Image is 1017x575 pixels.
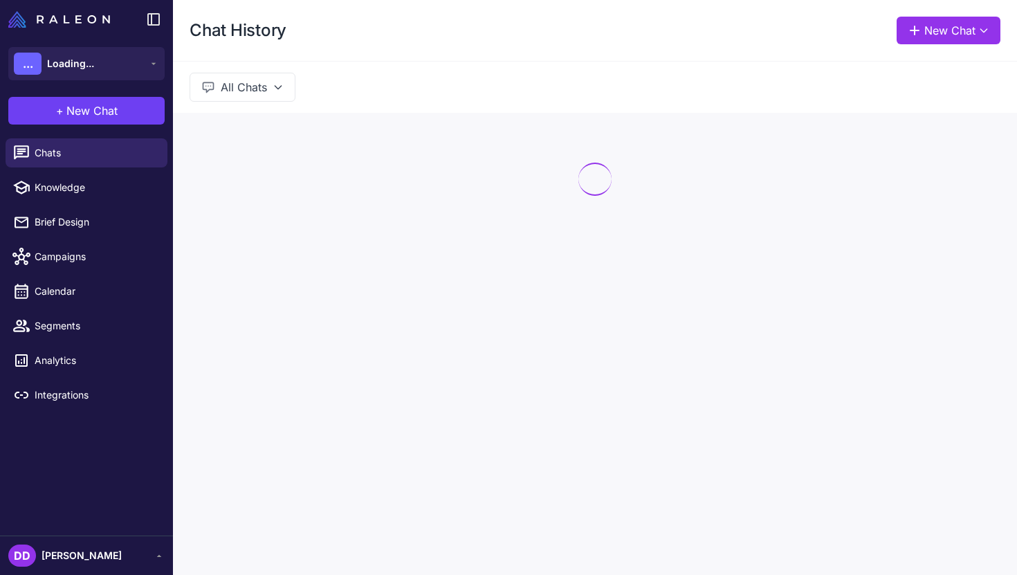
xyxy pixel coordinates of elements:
[8,47,165,80] button: ...Loading...
[35,284,156,299] span: Calendar
[56,102,64,119] span: +
[14,53,42,75] div: ...
[35,180,156,195] span: Knowledge
[190,19,286,42] h1: Chat History
[35,353,156,368] span: Analytics
[47,56,94,71] span: Loading...
[6,138,167,167] a: Chats
[190,73,295,102] button: All Chats
[897,17,1000,44] button: New Chat
[35,145,156,161] span: Chats
[35,215,156,230] span: Brief Design
[8,97,165,125] button: +New Chat
[6,208,167,237] a: Brief Design
[8,545,36,567] div: DD
[6,242,167,271] a: Campaigns
[6,277,167,306] a: Calendar
[35,318,156,334] span: Segments
[8,11,116,28] a: Raleon Logo
[6,311,167,340] a: Segments
[6,346,167,375] a: Analytics
[35,249,156,264] span: Campaigns
[42,548,122,563] span: [PERSON_NAME]
[8,11,110,28] img: Raleon Logo
[6,381,167,410] a: Integrations
[66,102,118,119] span: New Chat
[6,173,167,202] a: Knowledge
[35,387,156,403] span: Integrations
